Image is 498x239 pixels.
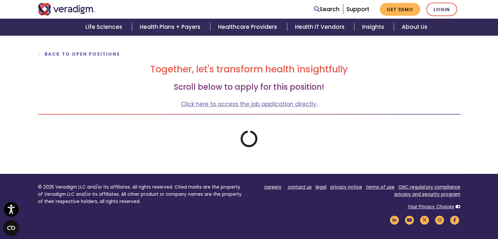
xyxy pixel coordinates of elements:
[404,217,415,223] a: Veradigm YouTube Link
[38,100,460,109] p: .
[449,217,460,223] a: Veradigm Facebook Link
[389,217,400,223] a: Veradigm LinkedIn Link
[330,184,362,190] a: privacy notice
[398,184,460,190] a: ONC regulatory compliance
[132,19,210,35] a: Health Plans + Payers
[408,204,454,210] a: Your Privacy Choices
[38,184,244,205] p: © 2025 Veradigm LLC and/or its affiliates. All rights reserved. Cited marks are the property of V...
[210,19,287,35] a: Healthcare Providers
[3,220,19,236] button: Open CMP widget
[354,19,394,35] a: Insights
[419,217,430,223] a: Veradigm Twitter Link
[38,83,460,92] h3: Scroll below to apply for this position!
[38,3,95,15] img: Veradigm logo
[264,184,281,190] a: careers
[395,191,460,197] a: privacy and security program
[288,184,312,190] a: contact us
[394,19,435,35] a: About Us
[366,184,395,190] a: terms of use
[38,64,460,75] h2: Together, let's transform health insightfully
[78,19,132,35] a: Life Sciences
[346,5,369,13] a: Support
[181,100,316,108] a: Click here to access the job application directly
[287,19,354,35] a: Health IT Vendors
[434,217,445,223] a: Veradigm Instagram Link
[38,51,120,57] a: ← Back to Open Positions
[316,184,326,190] a: legal
[380,3,420,16] a: Get Demo
[426,3,457,16] a: Login
[314,5,340,14] a: Search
